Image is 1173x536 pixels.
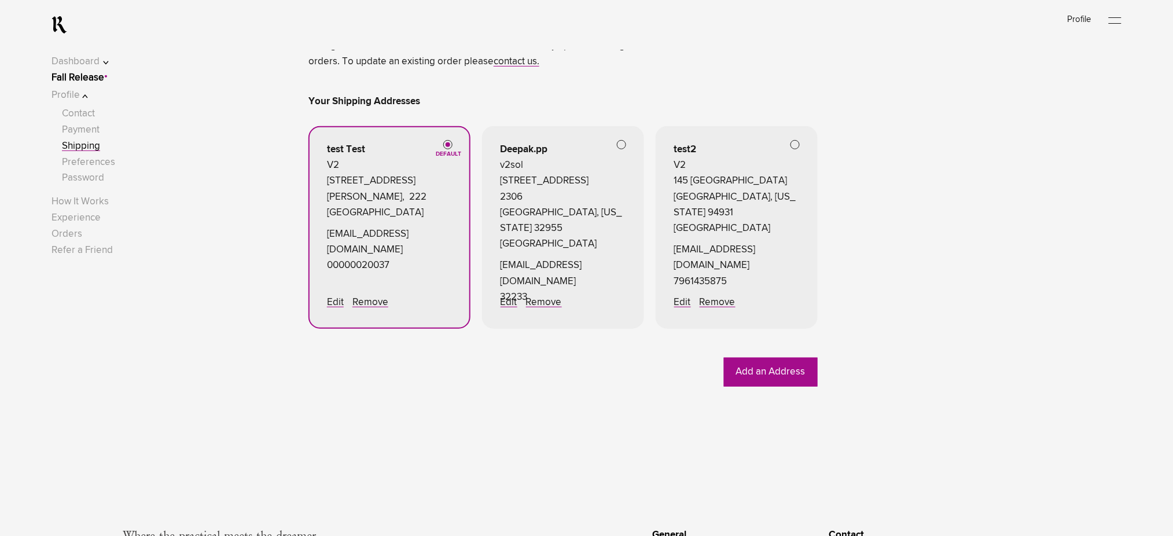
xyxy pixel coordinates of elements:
[308,94,420,109] h3: Your Shipping Addresses
[52,87,125,102] button: Profile
[62,109,95,119] a: Contact
[691,145,697,155] b: 2
[62,124,100,134] a: Payment
[52,53,125,69] button: Dashboard
[52,213,101,223] a: Experience
[62,173,104,183] a: Password
[700,298,736,307] a: Remove
[327,142,452,274] p: V2 [STREET_ADDRESS] [PERSON_NAME], 222 [GEOGRAPHIC_DATA]
[52,197,109,207] a: How It Works
[494,57,539,67] a: contact us.
[1068,15,1091,24] a: Profile
[62,157,115,167] a: Preferences
[430,149,467,159] span: DEFAULT
[501,142,626,305] p: v2sol [STREET_ADDRESS] 2306 [GEOGRAPHIC_DATA], [US_STATE] 32955 [GEOGRAPHIC_DATA]
[542,145,548,155] b: p
[501,258,626,305] span: [EMAIL_ADDRESS][DOMAIN_NAME] 32233
[674,242,799,289] span: [EMAIL_ADDRESS][DOMAIN_NAME] 7961435875
[62,141,100,150] a: Shipping
[501,145,542,155] b: Deepak.p
[501,298,517,307] a: Edit
[674,145,691,155] b: test
[52,229,82,239] a: Orders
[327,226,452,274] span: [EMAIL_ADDRESS][DOMAIN_NAME] 00000020037
[327,145,365,155] b: test Test
[674,298,691,307] a: Edit
[52,16,67,34] a: RealmCellars
[352,298,388,307] a: Remove
[724,358,818,387] button: Add an Address
[52,73,104,83] a: Fall Release
[327,298,344,307] a: Edit
[526,298,562,307] a: Remove
[674,142,799,289] p: V2 145 [GEOGRAPHIC_DATA] [GEOGRAPHIC_DATA], [US_STATE] 94931 [GEOGRAPHIC_DATA]
[52,245,113,255] a: Refer a Friend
